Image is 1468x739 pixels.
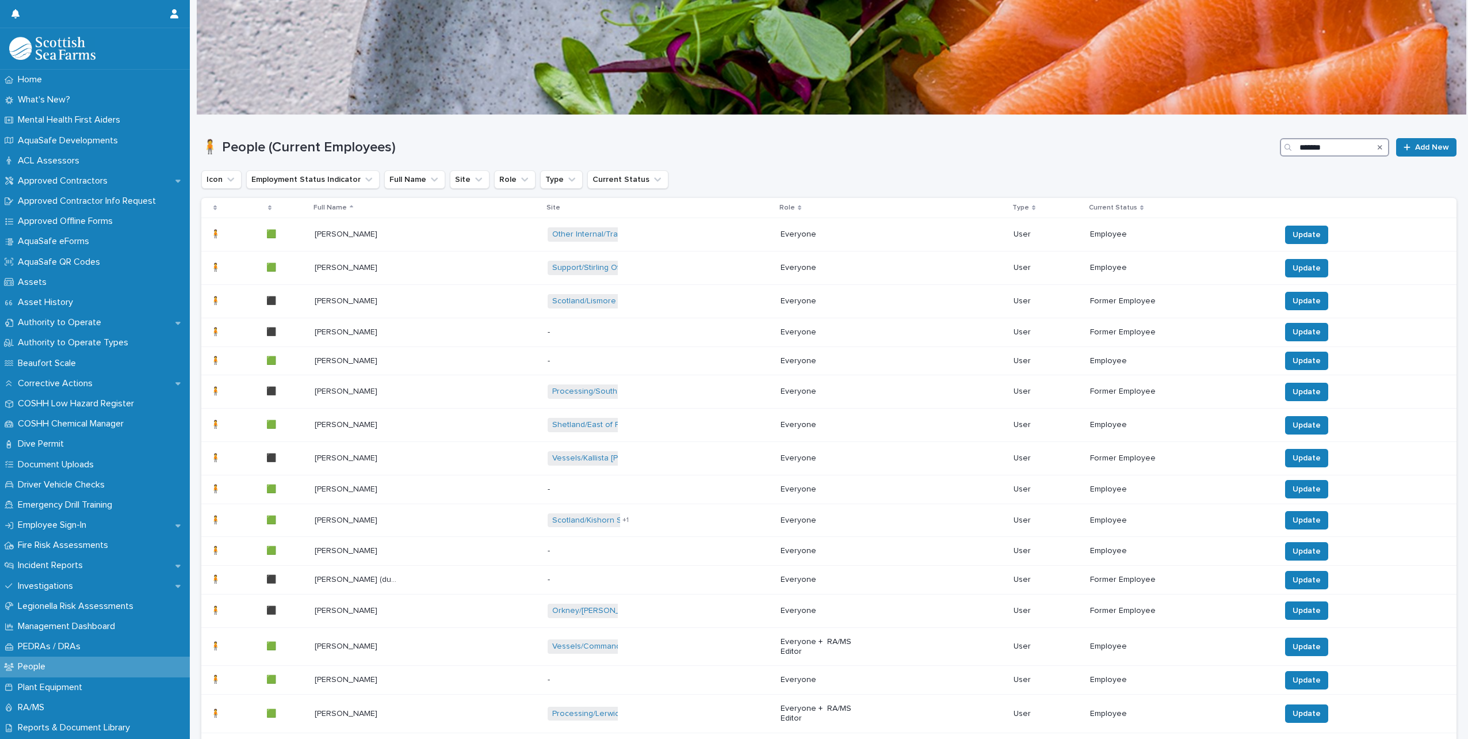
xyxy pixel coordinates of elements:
[548,575,630,585] p: -
[201,566,1456,595] tr: 🧍🧍 ⬛️⬛️ [PERSON_NAME] (duplicate)[PERSON_NAME] (duplicate) -EveryoneUserFormer EmployeeUpdate
[781,356,863,366] p: Everyone
[13,722,139,733] p: Reports & Document Library
[211,418,223,430] p: 🧍
[1285,292,1328,310] button: Update
[315,294,380,306] p: [PERSON_NAME]
[1014,709,1081,719] p: User
[266,604,278,616] p: ⬛️
[781,675,863,685] p: Everyone
[211,707,223,719] p: 🧍
[781,704,863,723] p: Everyone + RA/MS Editor
[211,451,223,463] p: 🧍
[1285,449,1328,467] button: Update
[201,695,1456,733] tr: 🧍🧍 🟩🟩 [PERSON_NAME][PERSON_NAME] Processing/Lerwick Factory (Gremista) Everyone + RA/MS EditorUse...
[1014,575,1081,585] p: User
[201,537,1456,566] tr: 🧍🧍 🟩🟩 [PERSON_NAME][PERSON_NAME] -EveryoneUserEmployeeUpdate
[13,439,73,450] p: Dive Permit
[13,236,98,247] p: AquaSafe eForms
[548,485,630,494] p: -
[266,227,278,239] p: 🟩
[13,479,114,490] p: Driver Vehicle Checks
[13,94,79,105] p: What's New?
[201,284,1456,318] tr: 🧍🧍 ⬛️⬛️ [PERSON_NAME][PERSON_NAME] Scotland/Lismore West EveryoneUserFormer EmployeeUpdate
[211,227,223,239] p: 🧍
[1090,606,1172,616] p: Former Employee
[211,384,223,397] p: 🧍
[1014,263,1081,273] p: User
[266,513,278,525] p: 🟩
[552,642,629,652] a: Vessels/Commander
[781,485,863,494] p: Everyone
[266,418,278,430] p: 🟩
[211,673,223,685] p: 🧍
[315,513,380,525] p: [PERSON_NAME]
[1014,516,1081,525] p: User
[13,520,95,531] p: Employee Sign-In
[1014,642,1081,652] p: User
[1014,356,1081,366] p: User
[13,661,55,672] p: People
[552,387,670,397] a: Processing/South Shian Factory
[1089,201,1137,214] p: Current Status
[266,707,278,719] p: 🟩
[13,581,82,592] p: Investigations
[13,277,56,288] p: Assets
[266,451,278,463] p: ⬛️
[1293,326,1321,338] span: Update
[1014,387,1081,397] p: User
[1014,675,1081,685] p: User
[1285,480,1328,498] button: Update
[201,627,1456,666] tr: 🧍🧍 🟩🟩 [PERSON_NAME][PERSON_NAME] Vessels/Commander Everyone + RA/MS EditorUserEmployeeUpdate
[315,639,380,652] p: [PERSON_NAME]
[13,378,102,389] p: Corrective Actions
[781,296,863,306] p: Everyone
[1014,230,1081,239] p: User
[315,451,380,463] p: [PERSON_NAME]
[1285,542,1328,561] button: Update
[1293,483,1321,495] span: Update
[1014,327,1081,337] p: User
[1012,201,1029,214] p: Type
[552,296,636,306] a: Scotland/Lismore West
[13,702,53,713] p: RA/MS
[13,560,92,571] p: Incident Reports
[315,544,380,556] p: [PERSON_NAME]
[13,135,127,146] p: AquaSafe Developments
[781,387,863,397] p: Everyone
[1014,606,1081,616] p: User
[1293,386,1321,398] span: Update
[315,573,399,585] p: [PERSON_NAME] (duplicate)
[13,196,165,207] p: Approved Contractor Info Request
[548,546,630,556] p: -
[1090,327,1172,337] p: Former Employee
[211,325,223,337] p: 🧍
[13,74,51,85] p: Home
[266,544,278,556] p: 🟩
[315,325,380,337] p: [PERSON_NAME]
[1293,262,1321,274] span: Update
[266,573,278,585] p: ⬛️
[246,170,380,189] button: Employment Status Indicator
[1285,571,1328,589] button: Update
[1285,416,1328,435] button: Update
[1293,452,1321,464] span: Update
[201,594,1456,627] tr: 🧍🧍 ⬛️⬛️ [PERSON_NAME][PERSON_NAME] Orkney/[PERSON_NAME] Rock EveryoneUserFormer EmployeeUpdate
[1285,323,1328,341] button: Update
[552,516,687,525] a: Scotland/Kishorn Shared Shorebase
[1285,671,1328,690] button: Update
[13,601,143,612] p: Legionella Risk Assessments
[211,261,223,273] p: 🧍
[781,606,863,616] p: Everyone
[13,682,91,693] p: Plant Equipment
[450,170,490,189] button: Site
[552,709,692,719] a: Processing/Lerwick Factory (Gremista)
[1090,356,1172,366] p: Employee
[552,454,674,463] a: Vessels/Kallista [PERSON_NAME]
[1090,454,1172,463] p: Former Employee
[1285,601,1328,620] button: Update
[315,673,380,685] p: [PERSON_NAME]
[552,420,653,430] a: Shetland/East of Papa Little
[781,546,863,556] p: Everyone
[622,517,629,524] span: + 1
[1293,515,1321,526] span: Update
